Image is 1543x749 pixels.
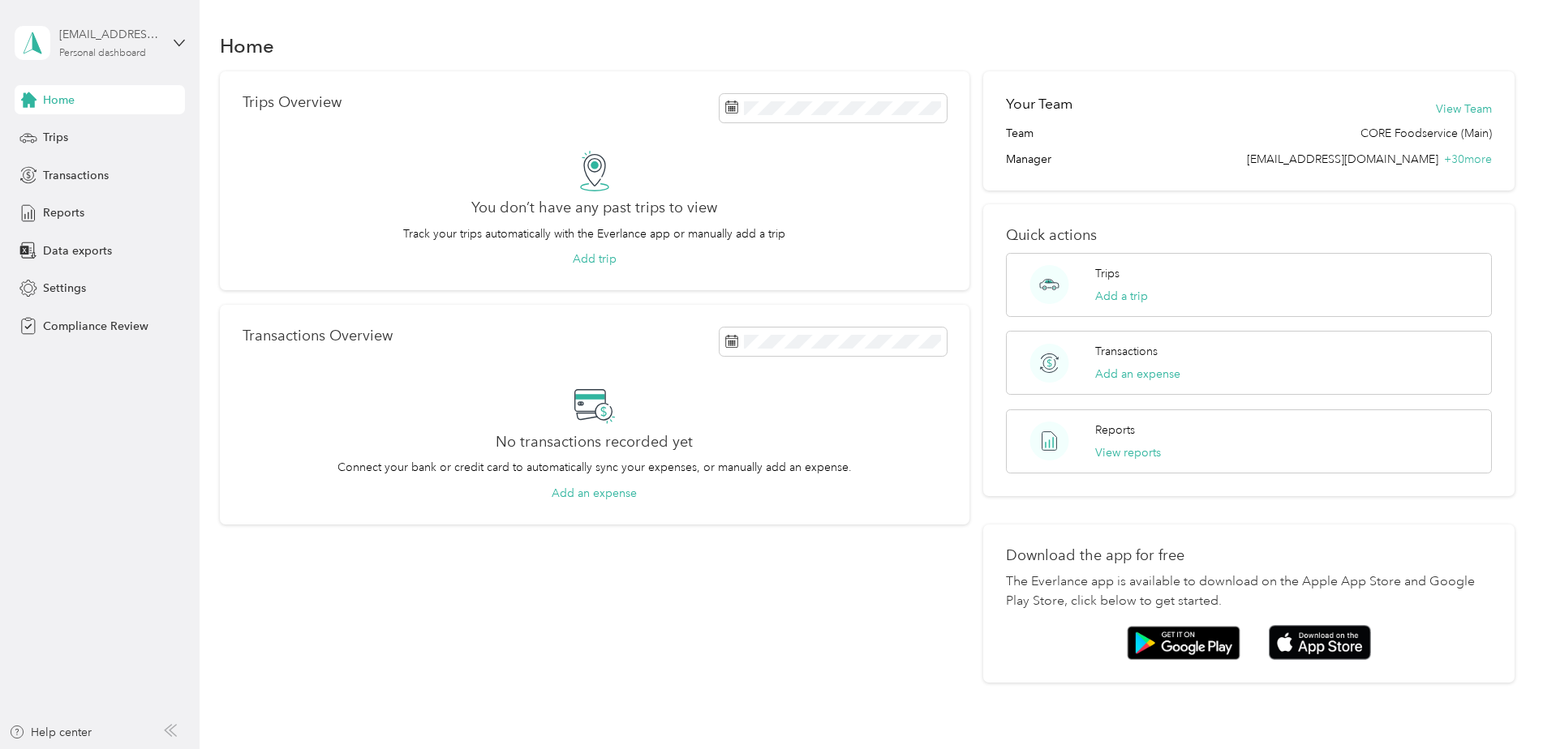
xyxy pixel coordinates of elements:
span: + 30 more [1444,152,1492,166]
span: Settings [43,280,86,297]
p: Quick actions [1006,227,1492,244]
button: Add an expense [552,485,637,502]
button: Help center [9,724,92,741]
div: [EMAIL_ADDRESS][DOMAIN_NAME] [59,26,161,43]
iframe: Everlance-gr Chat Button Frame [1452,658,1543,749]
h2: No transactions recorded yet [496,434,693,451]
p: Download the app for free [1006,547,1492,564]
p: Track your trips automatically with the Everlance app or manually add a trip [403,225,785,242]
p: The Everlance app is available to download on the Apple App Store and Google Play Store, click be... [1006,572,1492,611]
p: Trips Overview [243,94,342,111]
button: Add an expense [1095,366,1180,383]
button: View reports [1095,444,1161,461]
h2: You don’t have any past trips to view [471,199,717,216]
button: Add a trip [1095,288,1148,305]
h2: Your Team [1006,94,1072,114]
p: Trips [1095,265,1120,282]
img: App store [1269,625,1371,660]
span: Data exports [43,242,112,259]
p: Reports [1095,422,1135,439]
span: [EMAIL_ADDRESS][DOMAIN_NAME] [1247,152,1438,166]
span: Reports [43,204,84,221]
h1: Home [220,37,274,54]
span: Trips [43,129,68,146]
p: Transactions [1095,343,1158,360]
button: Add trip [573,250,617,267]
p: Connect your bank or credit card to automatically sync your expenses, or manually add an expense. [337,459,852,476]
img: Google play [1127,626,1240,660]
span: Compliance Review [43,318,148,335]
span: Manager [1006,151,1051,168]
p: Transactions Overview [243,327,393,345]
div: Personal dashboard [59,49,146,58]
span: Transactions [43,167,109,184]
span: Home [43,92,75,109]
button: View Team [1436,101,1492,118]
span: CORE Foodservice (Main) [1360,125,1492,142]
span: Team [1006,125,1034,142]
